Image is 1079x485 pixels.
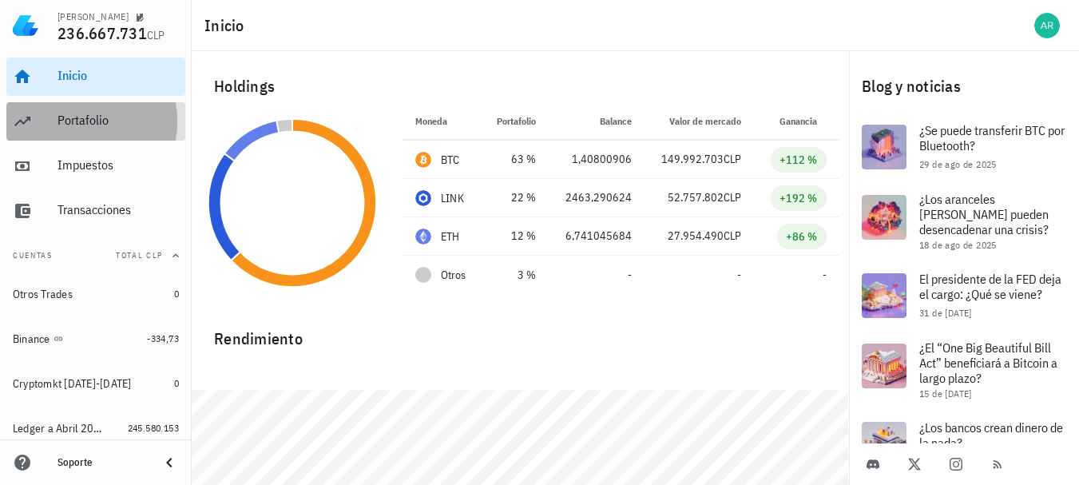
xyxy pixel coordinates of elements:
[494,228,536,244] div: 12 %
[549,102,645,141] th: Balance
[786,229,817,244] div: +86 %
[58,113,179,128] div: Portafolio
[6,58,185,96] a: Inicio
[494,267,536,284] div: 3 %
[919,307,972,319] span: 31 de [DATE]
[919,388,972,400] span: 15 de [DATE]
[6,364,185,403] a: Cryptomkt [DATE]-[DATE] 0
[116,250,163,260] span: Total CLP
[6,192,185,230] a: Transacciones
[561,151,632,168] div: 1,40800906
[628,268,632,282] span: -
[13,422,105,435] div: Ledger a Abril 2025
[561,189,632,206] div: 2463,290624
[58,157,179,173] div: Impuestos
[415,229,431,244] div: ETH-icon
[6,409,185,447] a: Ledger a Abril 2025 245.580.153
[561,228,632,244] div: 6,741045684
[441,229,460,244] div: ETH
[441,152,460,168] div: BTC
[415,152,431,168] div: BTC-icon
[13,13,38,38] img: LedgiFi
[823,268,827,282] span: -
[174,288,179,300] span: 0
[849,331,1079,409] a: ¿El “One Big Beautiful Bill Act” beneficiará a Bitcoin a largo plazo? 15 de [DATE]
[441,267,466,284] span: Otros
[661,152,724,166] span: 149.992.703
[849,112,1079,182] a: ¿Se puede transferir BTC por Bluetooth? 29 de ago de 2025
[482,102,549,141] th: Portafolio
[201,313,839,352] div: Rendimiento
[6,102,185,141] a: Portafolio
[724,190,741,205] span: CLP
[58,456,147,469] div: Soporte
[403,102,482,141] th: Moneda
[919,419,1063,451] span: ¿Los bancos crean dinero de la nada?
[128,422,179,434] span: 245.580.153
[919,122,1065,153] span: ¿Se puede transferir BTC por Bluetooth?
[494,189,536,206] div: 22 %
[849,182,1079,260] a: ¿Los aranceles [PERSON_NAME] pueden desencadenar una crisis? 18 de ago de 2025
[919,340,1057,386] span: ¿El “One Big Beautiful Bill Act” beneficiará a Bitcoin a largo plazo?
[58,68,179,83] div: Inicio
[13,288,73,301] div: Otros Trades
[919,271,1061,302] span: El presidente de la FED deja el cargo: ¿Qué se viene?
[147,332,179,344] span: -334,73
[6,275,185,313] a: Otros Trades 0
[204,13,251,38] h1: Inicio
[58,10,129,23] div: [PERSON_NAME]
[919,191,1049,237] span: ¿Los aranceles [PERSON_NAME] pueden desencadenar una crisis?
[737,268,741,282] span: -
[415,190,431,206] div: LINK-icon
[779,115,827,127] span: Ganancia
[724,229,741,243] span: CLP
[668,229,724,243] span: 27.954.490
[174,377,179,389] span: 0
[6,320,185,358] a: Binance -334,73
[147,28,165,42] span: CLP
[919,158,997,170] span: 29 de ago de 2025
[441,190,464,206] div: LINK
[6,147,185,185] a: Impuestos
[494,151,536,168] div: 63 %
[6,237,185,275] button: CuentasTotal CLP
[849,409,1079,479] a: ¿Los bancos crean dinero de la nada?
[13,332,50,346] div: Binance
[13,377,132,391] div: Cryptomkt [DATE]-[DATE]
[668,190,724,205] span: 52.757.802
[849,61,1079,112] div: Blog y noticias
[779,152,817,168] div: +112 %
[779,190,817,206] div: +192 %
[1034,13,1060,38] div: avatar
[201,61,839,112] div: Holdings
[58,22,147,44] span: 236.667.731
[849,260,1079,331] a: El presidente de la FED deja el cargo: ¿Qué se viene? 31 de [DATE]
[645,102,754,141] th: Valor de mercado
[724,152,741,166] span: CLP
[919,239,997,251] span: 18 de ago de 2025
[58,202,179,217] div: Transacciones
